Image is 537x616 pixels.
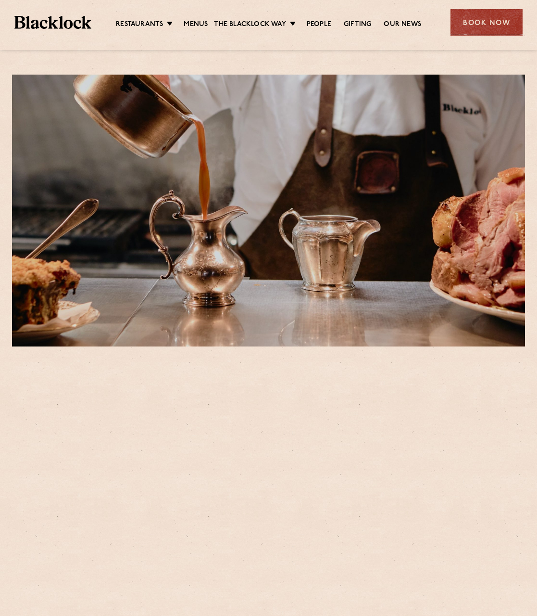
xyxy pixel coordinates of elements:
a: Our News [384,20,421,30]
a: People [307,20,331,30]
a: Menus [184,20,208,30]
a: Gifting [344,20,371,30]
div: Book Now [450,9,523,36]
a: Restaurants [116,20,163,30]
a: The Blacklock Way [214,20,286,30]
img: BL_Textured_Logo-footer-cropped.svg [14,16,91,29]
